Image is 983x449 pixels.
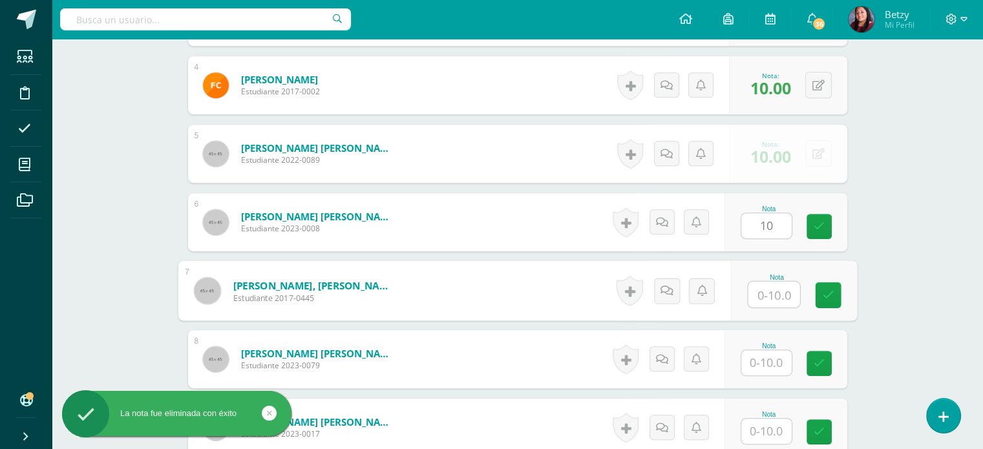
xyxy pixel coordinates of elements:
[741,350,792,375] input: 0-10.0
[748,282,799,308] input: 0-10.0
[241,141,396,154] a: [PERSON_NAME] [PERSON_NAME]
[741,213,792,238] input: 0-10.0
[241,86,320,97] span: Estudiante 2017-0002
[203,72,229,98] img: ac183509ebdf9cbfe50569c14c5da54a.png
[241,154,396,165] span: Estudiante 2022-0089
[750,140,791,149] div: Nota:
[741,411,798,418] div: Nota
[812,17,826,31] span: 36
[750,77,791,99] span: 10.00
[747,273,806,280] div: Nota
[241,73,320,86] a: [PERSON_NAME]
[233,292,392,304] span: Estudiante 2017-0445
[233,278,392,292] a: [PERSON_NAME], [PERSON_NAME]
[241,360,396,371] span: Estudiante 2023-0079
[60,8,351,30] input: Busca un usuario...
[203,209,229,235] img: 45x45
[203,141,229,167] img: 45x45
[241,415,396,428] a: [PERSON_NAME] [PERSON_NAME]
[750,145,791,167] span: 10.00
[741,342,798,350] div: Nota
[203,346,229,372] img: 45x45
[241,210,396,223] a: [PERSON_NAME] [PERSON_NAME]
[750,71,791,80] div: Nota:
[741,419,792,444] input: 0-10.0
[62,408,291,419] div: La nota fue eliminada con éxito
[884,19,914,30] span: Mi Perfil
[884,8,914,21] span: Betzy
[241,223,396,234] span: Estudiante 2023-0008
[241,347,396,360] a: [PERSON_NAME] [PERSON_NAME]
[194,277,220,304] img: 45x45
[849,6,874,32] img: e3ef1c2e9fb4cf0091d72784ffee823d.png
[741,205,798,213] div: Nota
[241,428,396,439] span: Estudiante 2023-0017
